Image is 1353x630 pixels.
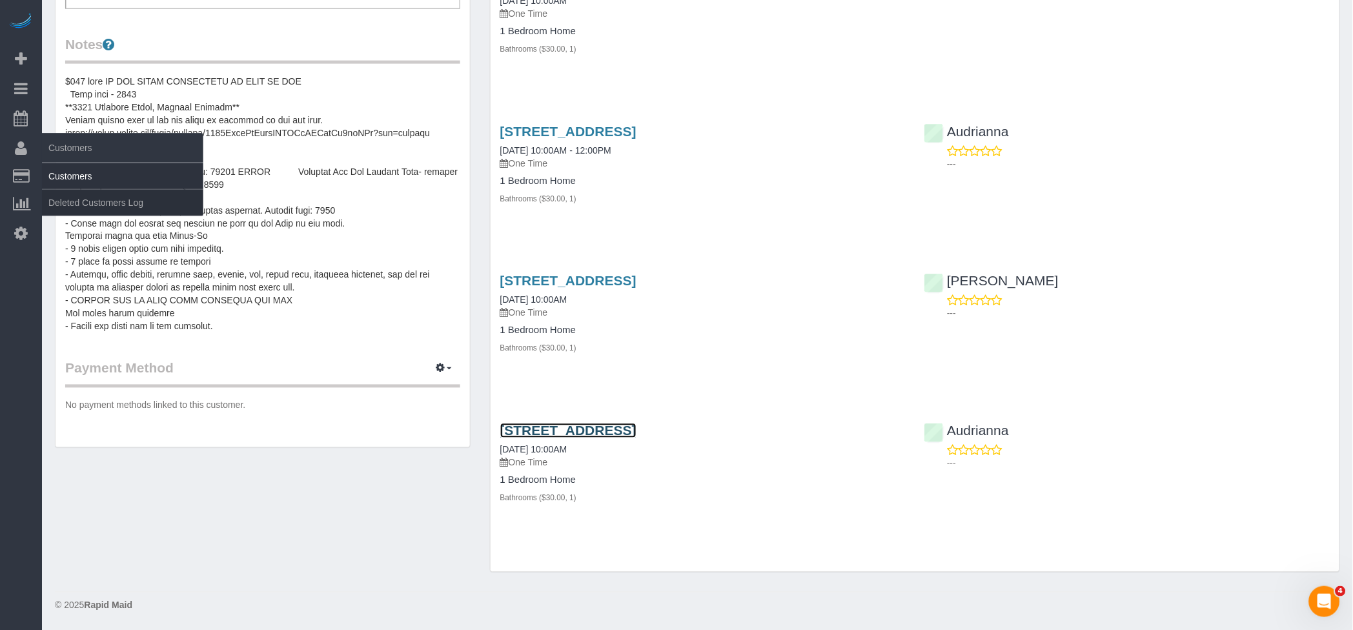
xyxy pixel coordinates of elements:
h4: 1 Bedroom Home [500,176,906,187]
img: Automaid Logo [8,13,34,31]
a: Audrianna [924,124,1009,139]
a: Deleted Customers Log [42,190,203,216]
ul: Customers [42,163,203,216]
small: Bathrooms ($30.00, 1) [500,45,576,54]
a: [STREET_ADDRESS] [500,423,636,438]
span: Customers [42,133,203,163]
legend: Payment Method [65,359,460,388]
p: One Time [500,7,906,20]
p: --- [947,307,1330,320]
a: [STREET_ADDRESS] [500,124,636,139]
p: One Time [500,456,906,469]
small: Bathrooms ($30.00, 1) [500,494,576,503]
div: © 2025 [55,599,1340,612]
small: Bathrooms ($30.00, 1) [500,194,576,203]
a: [PERSON_NAME] [924,274,1059,289]
span: 4 [1336,586,1346,596]
p: One Time [500,307,906,320]
a: [DATE] 10:00AM [500,445,567,455]
p: No payment methods linked to this customer. [65,399,460,412]
h4: 1 Bedroom Home [500,26,906,37]
legend: Notes [65,35,460,64]
a: Customers [42,163,203,189]
a: [STREET_ADDRESS] [500,274,636,289]
iframe: Intercom live chat [1309,586,1340,617]
pre: $047 lore IP DOL SITAM CONSECTETU AD ELIT SE DOE Temp inci - 2843 **3321 Utlabore Etdol, Magnaal ... [65,75,460,333]
p: --- [947,457,1330,470]
h4: 1 Bedroom Home [500,475,906,486]
a: [DATE] 10:00AM - 12:00PM [500,145,611,156]
strong: Rapid Maid [84,600,132,611]
p: One Time [500,157,906,170]
p: --- [947,157,1330,170]
small: Bathrooms ($30.00, 1) [500,344,576,353]
a: [DATE] 10:00AM [500,295,567,305]
a: Audrianna [924,423,1009,438]
h4: 1 Bedroom Home [500,325,906,336]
